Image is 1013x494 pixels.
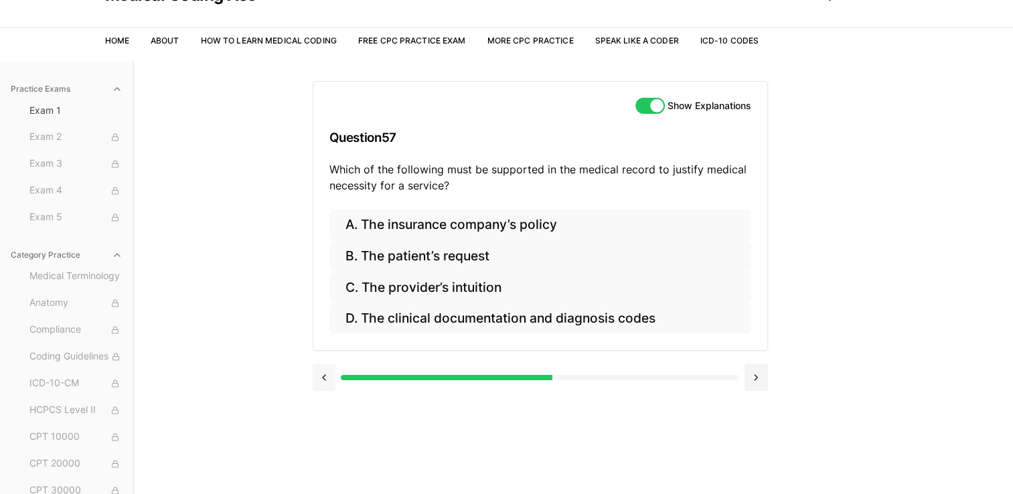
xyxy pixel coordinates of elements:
[29,323,123,337] span: Compliance
[105,35,129,46] a: Home
[29,296,123,311] span: Anatomy
[24,373,128,394] button: ICD-10-CM
[24,266,128,287] button: Medical Terminology
[358,35,466,46] a: Free CPC Practice Exam
[329,241,751,272] button: B. The patient’s request
[595,35,679,46] a: Speak Like a Coder
[24,207,128,228] button: Exam 5
[29,104,123,117] span: Exam 1
[487,35,573,46] a: More CPC Practice
[5,78,128,100] button: Practice Exams
[24,293,128,314] button: Anatomy
[24,453,128,475] button: CPT 20000
[24,100,128,121] button: Exam 1
[5,244,128,266] button: Category Practice
[24,400,128,421] button: HCPCS Level II
[29,349,123,364] span: Coding Guidelines
[29,430,123,444] span: CPT 10000
[24,319,128,341] button: Compliance
[29,376,123,391] span: ICD-10-CM
[329,210,751,241] button: A. The insurance company’s policy
[329,303,751,335] button: D. The clinical documentation and diagnosis codes
[201,35,337,46] a: How to Learn Medical Coding
[24,180,128,201] button: Exam 4
[24,153,128,175] button: Exam 3
[329,272,751,303] button: C. The provider’s intuition
[24,346,128,367] button: Coding Guidelines
[151,35,179,46] a: About
[29,157,123,171] span: Exam 3
[700,35,759,46] a: ICD-10 Codes
[329,161,751,193] p: Which of the following must be supported in the medical record to justify medical necessity for a...
[29,457,123,471] span: CPT 20000
[29,183,123,198] span: Exam 4
[668,101,751,110] label: Show Explanations
[24,127,128,148] button: Exam 2
[29,130,123,145] span: Exam 2
[24,426,128,448] button: CPT 10000
[29,403,123,418] span: HCPCS Level II
[29,210,123,225] span: Exam 5
[29,269,123,284] span: Medical Terminology
[329,118,751,157] h3: Question 57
